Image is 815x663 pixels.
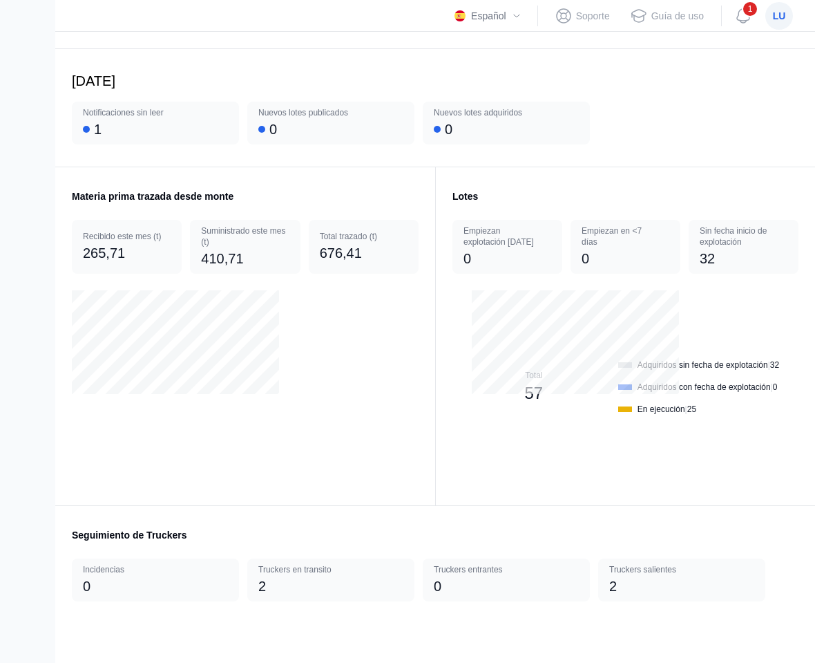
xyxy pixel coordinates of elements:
div: 0 [445,120,452,139]
span: lu [773,9,786,23]
a: Sin fecha inicio de explotación32 [689,220,798,274]
div: 265,71 [83,243,125,263]
span: | [768,360,770,370]
div: 0 [582,249,589,268]
a: Notificaciones sin leer1 [72,102,239,144]
div: Adquiridos sin fecha de explotación 32 [637,359,779,371]
div: Adquiridos con fecha de explotación 0 [637,382,778,393]
a: Nuevos lotes adquiridos0 [423,102,590,144]
div: Incidencias [83,564,213,575]
div: 2 [609,577,617,596]
div: Guía de uso [651,9,704,23]
a: Empiezan explotación [DATE]0 [452,220,562,274]
a: Truckers en transito2 [247,559,414,601]
div: 410,71 [201,249,243,268]
div: Recibido este mes (t) [83,231,171,242]
div: Total trazado (t) [320,231,407,242]
span: | [685,404,687,414]
a: Incidencias0 [72,559,239,601]
div: 2 [258,577,266,596]
div: Nuevos lotes adquiridos [434,107,564,118]
div: 32 [700,249,715,268]
div: Sin fecha inicio de explotación [700,225,772,248]
div: Truckers salientes [609,564,739,575]
div: Nuevos lotes publicados [258,107,388,118]
div: Seguimiento de Truckers [72,528,798,542]
span: 1 [742,1,758,17]
div: 0 [269,120,277,139]
div: Lotes [452,189,798,203]
div: Empiezan explotación [DATE] [463,225,536,248]
div: Truckers entrantes [434,564,564,575]
div: Materia prima trazada desde monte [72,189,419,203]
div: 0 [83,577,90,596]
div: Truckers en transito [258,564,388,575]
div: Suministrado este mes (t) [201,225,289,248]
div: Español [449,3,527,28]
div: 0 [463,249,471,268]
div: Notificaciones sin leer [83,107,213,118]
a: Truckers entrantes0 [423,559,590,601]
div: [DATE] [72,71,798,85]
div: 676,41 [320,243,362,263]
span: | [771,382,773,392]
a: Nuevos lotes publicados0 [247,102,414,144]
a: Truckers salientes2 [598,559,765,601]
a: Empiezan en <7 días0 [570,220,680,274]
button: Soporte [549,4,616,28]
div: 1 [94,120,102,139]
button: Guía de uso [624,4,710,28]
div: En ejecución 25 [637,404,696,415]
div: Empiezan en <7 días [582,225,654,248]
div: Soporte [576,9,610,23]
div: 0 [434,577,441,596]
